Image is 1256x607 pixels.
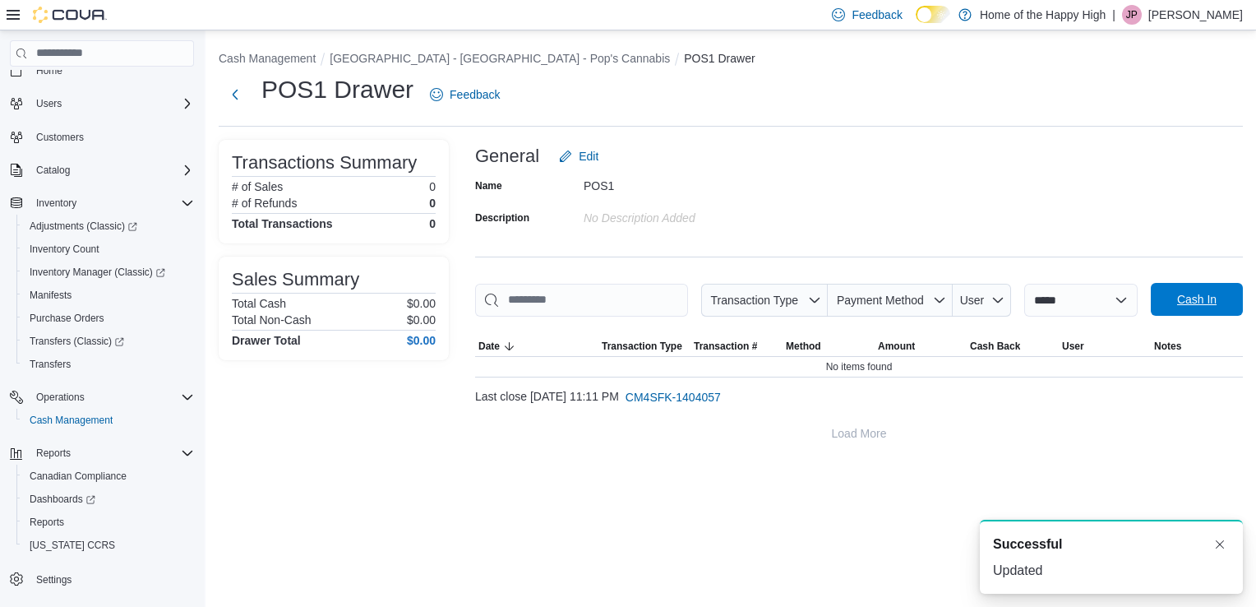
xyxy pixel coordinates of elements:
[30,387,91,407] button: Operations
[23,410,194,430] span: Cash Management
[475,146,539,166] h3: General
[16,215,201,238] a: Adjustments (Classic)
[16,261,201,284] a: Inventory Manager (Classic)
[3,442,201,465] button: Reports
[23,216,144,236] a: Adjustments (Classic)
[429,217,436,230] h4: 0
[475,179,502,192] label: Name
[23,489,102,509] a: Dashboards
[30,160,194,180] span: Catalog
[30,193,83,213] button: Inventory
[1154,340,1181,353] span: Notes
[16,353,201,376] button: Transfers
[23,489,194,509] span: Dashboards
[475,336,598,356] button: Date
[690,336,783,356] button: Transaction #
[30,160,76,180] button: Catalog
[837,294,924,307] span: Payment Method
[16,409,201,432] button: Cash Management
[832,425,887,442] span: Load More
[23,535,194,555] span: Washington CCRS
[783,336,875,356] button: Method
[619,381,727,414] button: CM4SFK-1404057
[261,73,413,106] h1: POS1 Drawer
[23,239,194,259] span: Inventory Count
[30,387,194,407] span: Operations
[30,243,99,256] span: Inventory Count
[30,312,104,325] span: Purchase Orders
[36,131,84,144] span: Customers
[30,516,64,529] span: Reports
[1059,336,1151,356] button: User
[30,493,95,506] span: Dashboards
[23,239,106,259] a: Inventory Count
[584,173,804,192] div: POS1
[993,561,1230,581] div: Updated
[878,340,915,353] span: Amount
[916,23,917,24] span: Dark Mode
[33,7,107,23] img: Cova
[1126,5,1138,25] span: JP
[30,539,115,552] span: [US_STATE] CCRS
[23,354,194,374] span: Transfers
[826,360,893,373] span: No items found
[36,447,71,460] span: Reports
[980,5,1106,25] p: Home of the Happy High
[602,340,682,353] span: Transaction Type
[407,313,436,327] p: $0.00
[1122,5,1142,25] div: Jordan Prasad
[3,192,201,215] button: Inventory
[23,466,133,486] a: Canadian Compliance
[23,466,194,486] span: Canadian Compliance
[423,78,506,111] a: Feedback
[993,535,1062,554] span: Successful
[30,568,194,589] span: Settings
[23,308,194,328] span: Purchase Orders
[1151,336,1243,356] button: Notes
[219,52,316,65] button: Cash Management
[967,336,1059,356] button: Cash Back
[30,570,78,590] a: Settings
[710,294,798,307] span: Transaction Type
[36,391,85,404] span: Operations
[475,381,1243,414] div: Last close [DATE] 11:11 PM
[30,414,113,427] span: Cash Management
[30,443,77,463] button: Reports
[960,294,985,307] span: User
[30,289,72,302] span: Manifests
[23,535,122,555] a: [US_STATE] CCRS
[3,567,201,591] button: Settings
[16,511,201,534] button: Reports
[16,330,201,353] a: Transfers (Classic)
[30,443,194,463] span: Reports
[970,340,1020,353] span: Cash Back
[552,140,605,173] button: Edit
[16,488,201,511] a: Dashboards
[694,340,757,353] span: Transaction #
[3,92,201,115] button: Users
[407,334,436,347] h4: $0.00
[30,193,194,213] span: Inventory
[1177,291,1217,308] span: Cash In
[23,331,194,351] span: Transfers (Classic)
[23,512,194,532] span: Reports
[1112,5,1115,25] p: |
[30,127,194,147] span: Customers
[16,284,201,307] button: Manifests
[36,97,62,110] span: Users
[16,307,201,330] button: Purchase Orders
[23,262,194,282] span: Inventory Manager (Classic)
[219,78,252,111] button: Next
[232,270,359,290] h3: Sales Summary
[330,52,670,65] button: [GEOGRAPHIC_DATA] - [GEOGRAPHIC_DATA] - Pop's Cannabis
[30,94,68,114] button: Users
[1210,535,1230,554] button: Dismiss toast
[30,220,137,233] span: Adjustments (Classic)
[1151,283,1243,316] button: Cash In
[30,94,194,114] span: Users
[232,313,312,327] h6: Total Non-Cash
[450,86,500,103] span: Feedback
[475,284,688,317] input: This is a search bar. As you type, the results lower in the page will automatically filter.
[23,216,194,236] span: Adjustments (Classic)
[23,410,119,430] a: Cash Management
